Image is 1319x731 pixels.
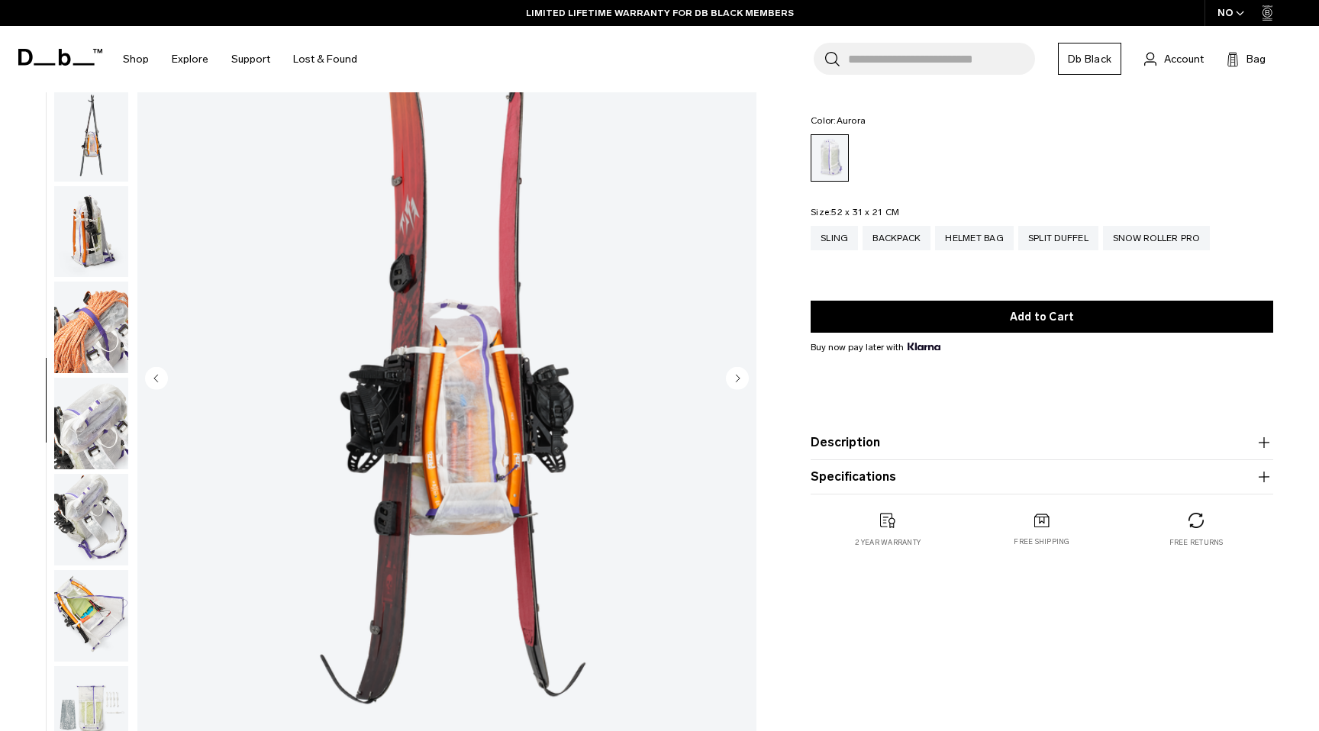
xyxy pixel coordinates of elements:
[54,474,128,565] img: Weigh_Lighter_Backpack_25L_13.png
[1246,51,1266,67] span: Bag
[53,377,129,470] button: Weigh_Lighter_Backpack_25L_12.png
[811,301,1273,333] button: Add to Cart
[53,569,129,662] button: Weigh_Lighter_Backpack_25L_14.png
[935,226,1014,250] a: Helmet Bag
[863,226,930,250] a: Backpack
[908,343,940,350] img: {"height" => 20, "alt" => "Klarna"}
[231,32,270,86] a: Support
[811,468,1273,486] button: Specifications
[837,115,866,126] span: Aurora
[726,366,749,392] button: Next slide
[1144,50,1204,68] a: Account
[54,570,128,662] img: Weigh_Lighter_Backpack_25L_14.png
[1169,537,1224,548] p: Free returns
[811,340,940,354] span: Buy now pay later with
[1164,51,1204,67] span: Account
[172,32,208,86] a: Explore
[1018,226,1098,250] a: Split Duffel
[293,32,357,86] a: Lost & Found
[811,433,1273,452] button: Description
[123,32,149,86] a: Shop
[145,366,168,392] button: Previous slide
[53,89,129,182] button: Weigh_Lighter_Backpack_25L_9.png
[1058,43,1121,75] a: Db Black
[53,281,129,374] button: Weigh_Lighter_Backpack_25L_11.png
[831,207,899,217] span: 52 x 31 x 21 CM
[53,473,129,566] button: Weigh_Lighter_Backpack_25L_13.png
[811,116,866,125] legend: Color:
[54,186,128,278] img: Weigh_Lighter_Backpack_25L_10.png
[526,6,794,20] a: LIMITED LIFETIME WARRANTY FOR DB BLACK MEMBERS
[855,537,921,548] p: 2 year warranty
[53,185,129,279] button: Weigh_Lighter_Backpack_25L_10.png
[54,90,128,182] img: Weigh_Lighter_Backpack_25L_9.png
[811,208,899,217] legend: Size:
[111,26,369,92] nav: Main Navigation
[1014,536,1069,547] p: Free shipping
[811,226,858,250] a: Sling
[54,282,128,373] img: Weigh_Lighter_Backpack_25L_11.png
[54,378,128,469] img: Weigh_Lighter_Backpack_25L_12.png
[1103,226,1210,250] a: Snow Roller Pro
[811,134,849,182] a: Aurora
[1227,50,1266,68] button: Bag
